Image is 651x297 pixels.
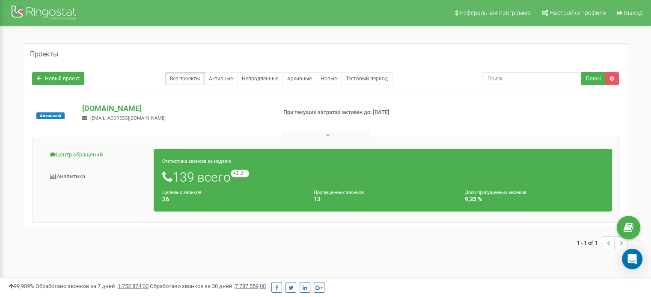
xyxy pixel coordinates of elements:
span: 1 - 1 of 1 [577,236,602,249]
p: При текущих затратах активен до: [DATE] [283,109,420,117]
a: Новый проект [32,72,84,85]
span: Активный [36,112,65,119]
span: 99,989% [9,283,34,289]
a: Все проекты [165,72,205,85]
h4: 9,35 % [465,196,603,203]
a: Аналитика [39,166,154,187]
h4: 13 [314,196,452,203]
span: Обработано звонков за 30 дней : [150,283,266,289]
u: 7 787 559,00 [235,283,266,289]
h1: 139 всего [162,170,603,184]
span: Реферальная программа [460,9,531,16]
div: Open Intercom Messenger [622,249,642,269]
a: Новые [316,72,342,85]
small: Статистика звонков за неделю [162,159,231,164]
small: Целевых звонков [162,190,201,195]
span: Выход [624,9,642,16]
h5: Проекты [30,50,58,58]
p: [DOMAIN_NAME] [82,103,269,114]
u: 1 752 874,00 [118,283,149,289]
span: Настройки профиля [550,9,606,16]
small: Доля пропущенных звонков [465,190,526,195]
nav: ... [577,228,627,258]
a: Центр обращений [39,144,154,165]
a: Архивные [282,72,316,85]
a: Непродленные [237,72,283,85]
small: +3 [231,170,249,177]
small: Пропущенных звонков [314,190,364,195]
h4: 26 [162,196,301,203]
span: Обработано звонков за 7 дней : [36,283,149,289]
span: [EMAIL_ADDRESS][DOMAIN_NAME] [90,115,166,121]
a: Тестовый период [341,72,392,85]
button: Поиск [581,72,606,85]
input: Поиск [482,72,582,85]
a: Активные [204,72,238,85]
